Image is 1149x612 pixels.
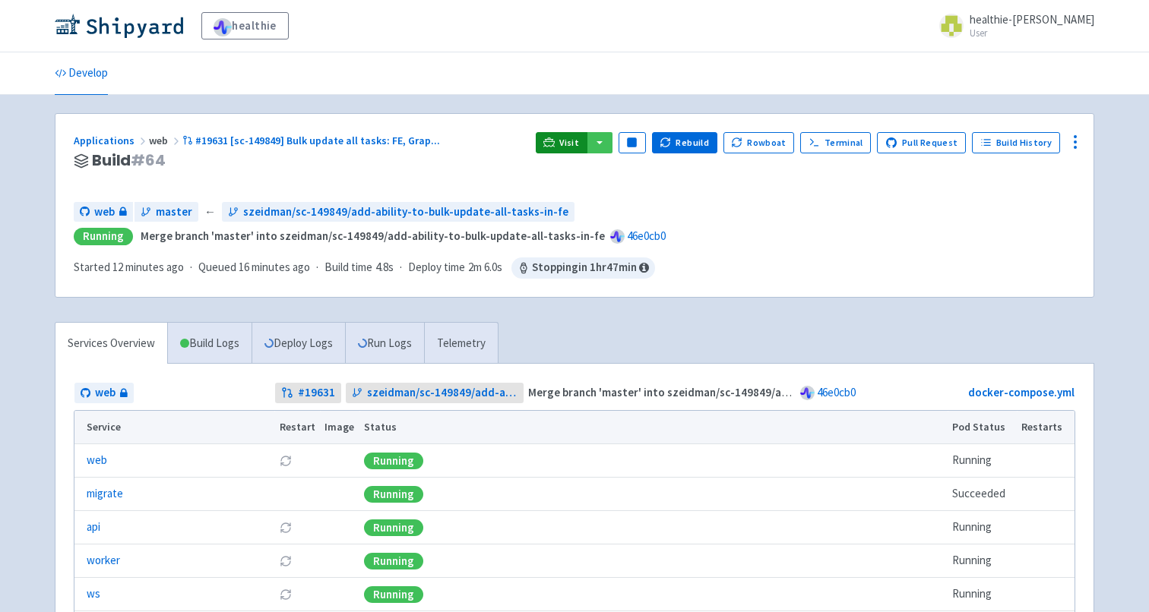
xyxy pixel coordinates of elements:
a: worker [87,552,120,569]
a: #19631 [sc-149849] Bulk update all tasks: FE, Grap... [182,134,442,147]
a: healthie-[PERSON_NAME] User [930,14,1094,38]
span: web [149,134,182,147]
strong: Merge branch 'master' into szeidman/sc-149849/add-ability-to-bulk-update-all-tasks-in-fe [528,385,992,399]
span: Build [92,152,166,169]
a: web [74,383,134,403]
span: Started [74,260,184,274]
button: Restart pod [280,588,292,601]
span: master [156,203,192,221]
td: Running [948,444,1017,478]
img: Shipyard logo [55,14,183,38]
a: web [87,452,107,469]
div: Running [364,519,423,536]
td: Running [948,578,1017,611]
td: Running [948,511,1017,544]
span: web [94,203,115,221]
a: healthie [201,12,289,39]
a: web [74,202,133,222]
span: Stopping in 1 hr 47 min [511,257,655,279]
a: Telemetry [424,323,498,364]
button: Restart pod [280,522,292,534]
a: Build History [972,132,1060,153]
span: Queued [198,260,310,274]
div: Running [364,586,423,603]
th: Status [359,411,948,444]
div: Running [364,453,423,469]
time: 12 minutes ago [112,260,184,274]
th: Restart [274,411,320,444]
th: Service [74,411,274,444]
button: Rowboat [723,132,795,153]
a: 46e0cb0 [627,229,666,243]
span: szeidman/sc-149849/add-ability-to-bulk-update-all-tasks-in-fe [367,384,518,402]
a: Build Logs [168,323,252,364]
a: 46e0cb0 [817,385,856,399]
span: 2m 6.0s [468,259,502,276]
th: Image [320,411,359,444]
span: ← [204,203,216,221]
a: szeidman/sc-149849/add-ability-to-bulk-update-all-tasks-in-fe [346,383,524,403]
div: · · · [74,257,655,279]
span: healthie-[PERSON_NAME] [970,12,1094,27]
button: Restart pod [280,555,292,567]
span: 4.8s [375,259,394,276]
a: Services Overview [55,323,167,364]
a: migrate [87,485,123,503]
span: Deploy time [408,259,465,276]
strong: # 19631 [298,384,335,402]
span: #19631 [sc-149849] Bulk update all tasks: FE, Grap ... [195,134,440,147]
a: Terminal [800,132,871,153]
span: Visit [559,137,579,149]
span: # 64 [131,150,166,171]
span: web [95,384,116,402]
td: Succeeded [948,478,1017,511]
a: Deploy Logs [252,323,345,364]
td: Running [948,544,1017,578]
a: Applications [74,134,149,147]
a: ws [87,585,100,603]
a: Visit [536,132,587,153]
a: docker-compose.yml [968,385,1075,399]
a: api [87,519,100,536]
span: szeidman/sc-149849/add-ability-to-bulk-update-all-tasks-in-fe [243,203,568,221]
button: Pause [619,132,646,153]
time: 16 minutes ago [239,260,310,274]
strong: Merge branch 'master' into szeidman/sc-149849/add-ability-to-bulk-update-all-tasks-in-fe [141,229,605,243]
th: Restarts [1017,411,1075,444]
div: Running [74,228,133,245]
a: Run Logs [345,323,424,364]
small: User [970,28,1094,38]
th: Pod Status [948,411,1017,444]
a: master [135,202,198,222]
div: Running [364,553,423,569]
span: Build time [324,259,372,276]
a: Develop [55,52,108,95]
button: Restart pod [280,455,292,467]
a: Pull Request [877,132,966,153]
div: Running [364,486,423,503]
button: Rebuild [652,132,717,153]
a: #19631 [275,383,341,403]
a: szeidman/sc-149849/add-ability-to-bulk-update-all-tasks-in-fe [222,202,574,222]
